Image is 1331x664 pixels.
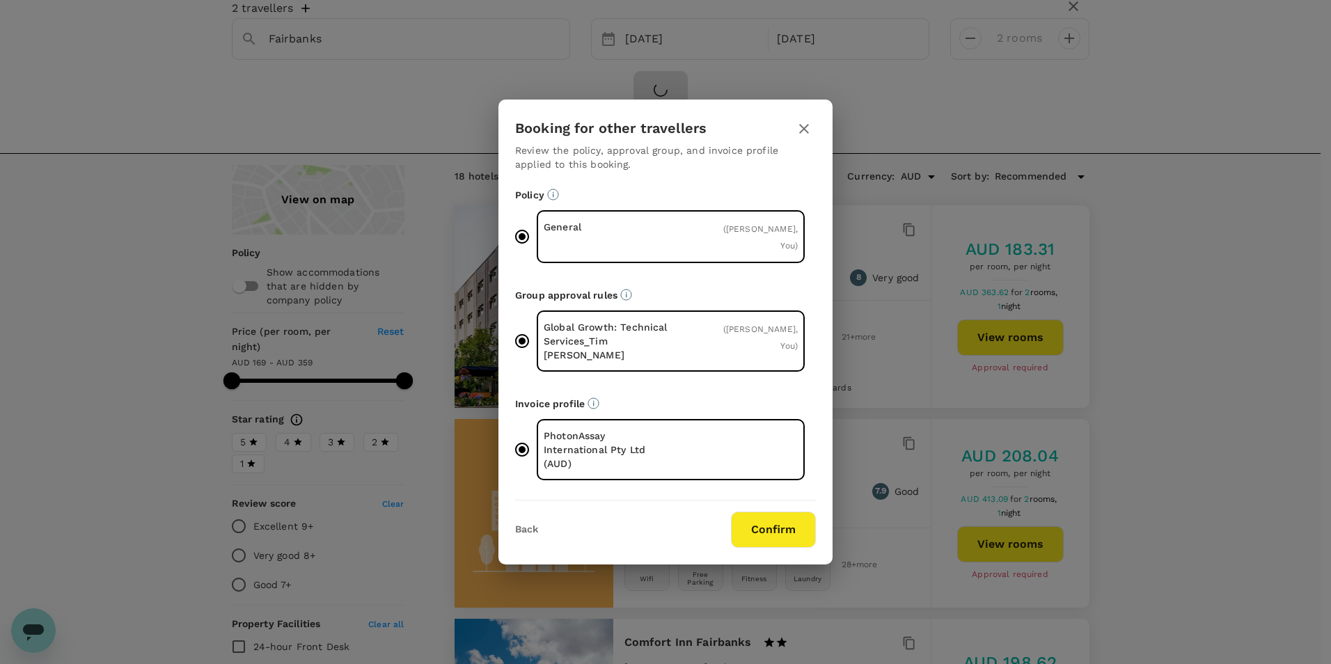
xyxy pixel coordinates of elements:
[515,524,538,535] button: Back
[544,429,671,471] p: PhotonAssay International Pty Ltd (AUD)
[588,397,599,409] svg: The payment currency and company information are based on the selected invoice profile.
[620,289,632,301] svg: Default approvers or custom approval rules (if available) are based on the user group.
[515,397,816,411] p: Invoice profile
[723,324,798,351] span: ( [PERSON_NAME], You )
[723,224,798,251] span: ( [PERSON_NAME], You )
[544,220,671,234] p: General
[515,188,816,202] p: Policy
[544,320,671,362] p: Global Growth: Technical Services_Tim [PERSON_NAME]
[515,288,816,302] p: Group approval rules
[515,120,707,136] h3: Booking for other travellers
[515,143,816,171] p: Review the policy, approval group, and invoice profile applied to this booking.
[731,512,816,548] button: Confirm
[547,189,559,200] svg: Booking restrictions are based on the selected travel policy.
